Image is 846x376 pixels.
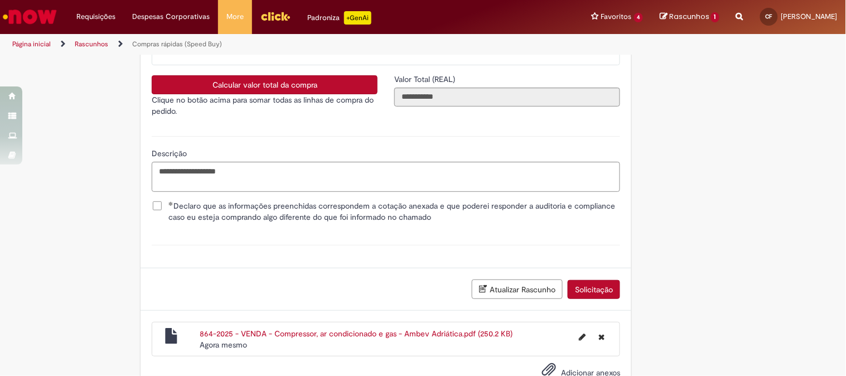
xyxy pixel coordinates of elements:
span: Somente leitura - Valor Total (REAL) [394,74,457,84]
textarea: Descrição [152,162,620,192]
a: Rascunhos [75,40,108,49]
input: Valor Total (REAL) [394,88,620,107]
img: click_logo_yellow_360x200.png [260,8,291,25]
button: Calcular valor total da compra [152,75,378,94]
span: Obrigatório Preenchido [168,201,173,206]
p: +GenAi [344,11,371,25]
a: Compras rápidas (Speed Buy) [132,40,222,49]
span: 4 [634,13,644,22]
a: Rascunhos [660,12,719,22]
button: Solicitação [568,280,620,299]
span: Descrição [152,148,189,158]
span: Rascunhos [669,11,709,22]
span: Requisições [76,11,115,22]
p: Clique no botão acima para somar todas as linhas de compra do pedido. [152,94,378,117]
span: CF [766,13,772,20]
span: More [226,11,244,22]
button: Editar nome de arquivo 864-2025 - VENDA - Compressor, ar condicionado e gas - Ambev Adriática.pdf [572,328,592,346]
div: Padroniza [307,11,371,25]
img: ServiceNow [1,6,59,28]
span: 1 [711,12,719,22]
ul: Trilhas de página [8,34,555,55]
span: Agora mesmo [200,340,247,350]
span: [PERSON_NAME] [781,12,838,21]
button: Excluir 864-2025 - VENDA - Compressor, ar condicionado e gas - Ambev Adriática.pdf [592,328,611,346]
span: Favoritos [601,11,632,22]
a: Página inicial [12,40,51,49]
span: Declaro que as informações preenchidas correspondem a cotação anexada e que poderei responder a a... [168,200,620,223]
time: 30/09/2025 11:10:30 [200,340,247,350]
a: 864-2025 - VENDA - Compressor, ar condicionado e gas - Ambev Adriática.pdf (250.2 KB) [200,329,513,339]
button: Atualizar Rascunho [472,279,563,299]
span: Despesas Corporativas [132,11,210,22]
